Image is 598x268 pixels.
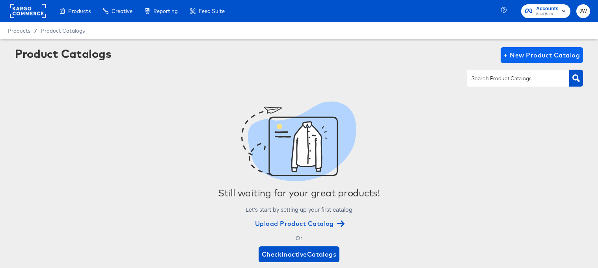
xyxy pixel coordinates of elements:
span: Products [8,28,30,34]
button: + New Product Catalog [501,47,583,63]
span: Boot Barn [536,11,559,17]
div: Still waiting for your great products! [218,187,380,198]
span: JW [579,7,587,16]
span: Check Inactive Catalogs [262,249,337,260]
span: Accounts [536,5,559,13]
span: Products [68,8,91,14]
span: / [30,28,41,34]
div: Product Catalogs [15,47,111,60]
span: Reporting [153,8,178,14]
input: Search Product Catalogs [470,74,554,83]
button: JW [576,4,590,18]
a: Product Catalogs [41,28,85,34]
div: Or [295,235,303,240]
button: AccountsBoot Barn [521,4,570,18]
button: CheckInactiveCatalogs [259,246,340,262]
span: Upload Product Catalog [255,218,343,229]
span: Feed Suite [199,8,225,14]
button: Upload Product Catalog [252,218,346,229]
div: Let’s start by setting up your first catalog [245,207,353,212]
span: + New Product Catalog [504,50,580,61]
span: Creative [112,8,132,14]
